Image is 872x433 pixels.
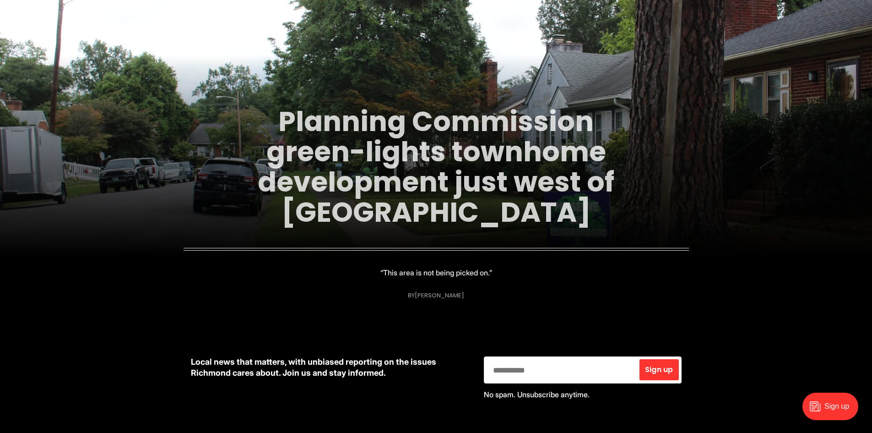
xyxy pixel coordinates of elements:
[795,388,872,433] iframe: portal-trigger
[258,102,614,231] a: Planning Commission green-lights townhome development just west of [GEOGRAPHIC_DATA]
[645,366,673,373] span: Sign up
[484,390,590,399] span: No spam. Unsubscribe anytime.
[380,266,492,279] p: “This area is not being picked on.”
[639,359,678,380] button: Sign up
[191,356,469,378] p: Local news that matters, with unbiased reporting on the issues Richmond cares about. Join us and ...
[415,291,464,300] a: [PERSON_NAME]
[408,292,464,299] div: By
